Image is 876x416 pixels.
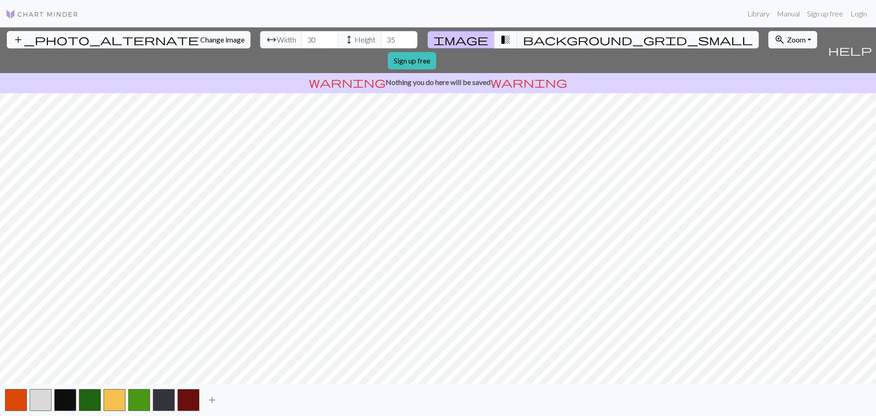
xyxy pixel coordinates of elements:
[388,52,436,69] a: Sign up free
[828,44,872,57] span: help
[200,35,245,44] span: Change image
[803,5,847,23] a: Sign up free
[768,31,817,48] button: Zoom
[277,34,296,45] span: Width
[344,33,355,46] span: height
[309,76,386,89] span: warning
[774,33,785,46] span: zoom_in
[787,35,806,44] span: Zoom
[490,76,567,89] span: warning
[500,33,511,46] span: transition_fade
[847,5,871,23] a: Login
[773,5,803,23] a: Manual
[433,33,488,46] span: image
[13,33,199,46] span: add_photo_alternate
[266,33,277,46] span: arrow_range
[355,34,375,45] span: Height
[824,27,876,73] button: Help
[7,31,250,48] button: Change image
[5,9,78,20] img: Logo
[523,33,753,46] span: background_grid_small
[4,77,872,88] p: Nothing you do here will be saved
[744,5,773,23] a: Library
[207,394,218,406] span: add
[201,391,224,409] button: Add color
